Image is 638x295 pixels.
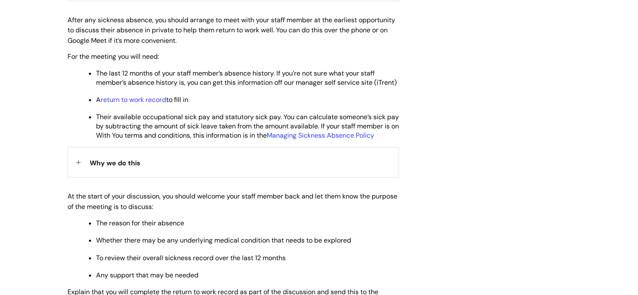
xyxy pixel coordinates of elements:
[96,219,184,227] span: The reason for their absence
[68,52,159,61] span: For the meeting you will need:
[96,253,286,262] span: To review their overall sickness record over the last 12 months
[96,69,397,87] span: The last 12 months of your staff member’s absence history. If you’re not sure what your staff mem...
[68,16,395,45] span: After any sickness absence, you should arrange to meet with your staff member at the earliest opp...
[267,131,374,140] a: Managing Sickness Absence Policy
[96,236,351,245] span: Whether there may be any underlying medical condition that needs to be explored
[90,159,141,167] span: Why we do this
[96,271,198,279] span: Any support that may be needed
[96,112,399,140] span: Their available occupational sick pay and statutory sick pay. You can calculate someone’s sick pa...
[96,95,188,104] span: A to fill in
[101,95,166,104] a: return to work record
[68,192,397,211] span: At the start of your discussion, you should welcome your staff member back and let them know the ...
